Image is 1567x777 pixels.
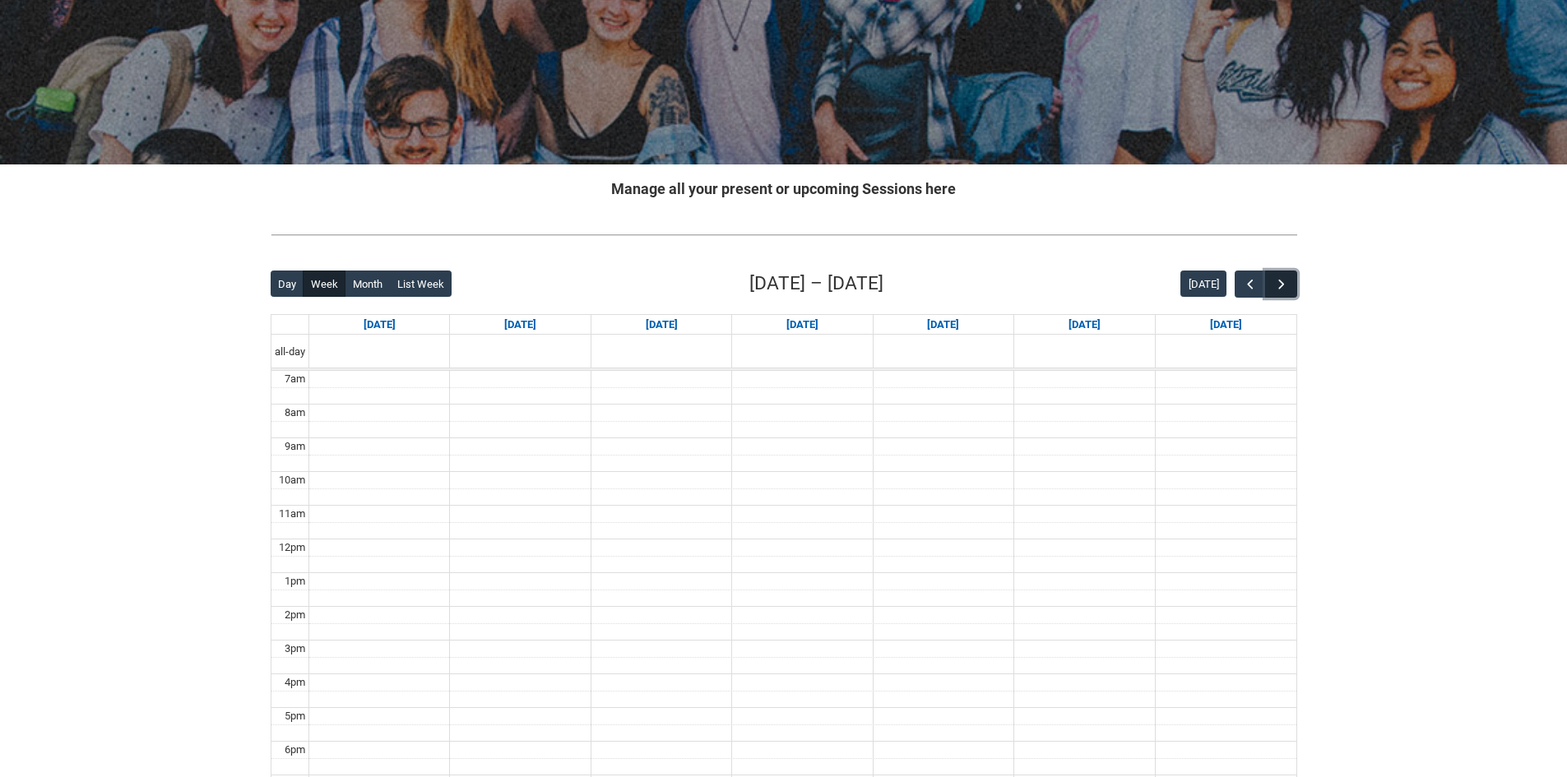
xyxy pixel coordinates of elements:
[749,270,883,298] h2: [DATE] – [DATE]
[642,315,681,335] a: Go to August 26, 2025
[281,371,308,387] div: 7am
[271,178,1297,200] h2: Manage all your present or upcoming Sessions here
[281,641,308,657] div: 3pm
[281,674,308,691] div: 4pm
[1265,271,1296,298] button: Next Week
[389,271,452,297] button: List Week
[783,315,822,335] a: Go to August 27, 2025
[281,438,308,455] div: 9am
[281,573,308,590] div: 1pm
[1065,315,1104,335] a: Go to August 29, 2025
[281,607,308,623] div: 2pm
[281,708,308,724] div: 5pm
[1207,315,1245,335] a: Go to August 30, 2025
[924,315,962,335] a: Go to August 28, 2025
[360,315,399,335] a: Go to August 24, 2025
[303,271,345,297] button: Week
[1235,271,1266,298] button: Previous Week
[271,344,308,360] span: all-day
[271,226,1297,243] img: REDU_GREY_LINE
[276,472,308,488] div: 10am
[501,315,540,335] a: Go to August 25, 2025
[276,506,308,522] div: 11am
[345,271,390,297] button: Month
[281,742,308,758] div: 6pm
[271,271,304,297] button: Day
[276,539,308,556] div: 12pm
[1180,271,1226,297] button: [DATE]
[281,405,308,421] div: 8am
